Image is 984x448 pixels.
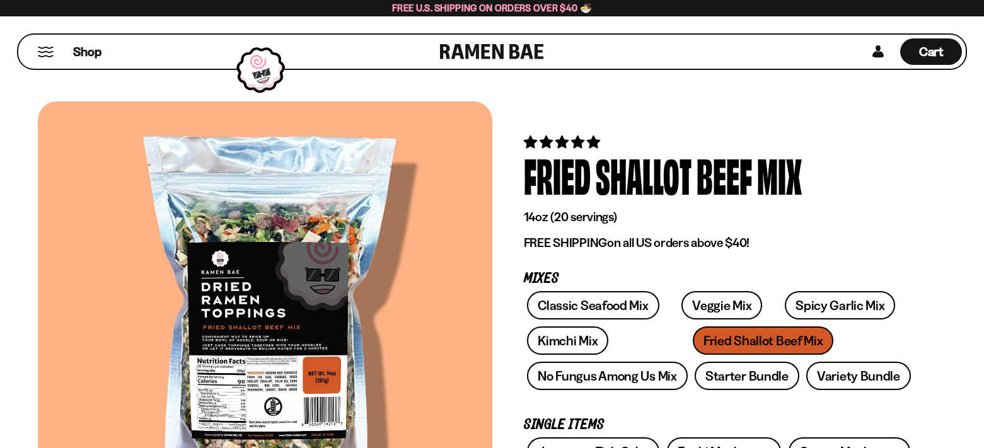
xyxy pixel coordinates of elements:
[757,151,802,198] div: Mix
[596,151,692,198] div: Shallot
[73,38,101,65] a: Shop
[524,209,915,225] p: 14oz (20 servings)
[527,291,659,319] a: Classic Seafood Mix
[73,43,101,60] span: Shop
[524,151,591,198] div: Fried
[524,419,915,431] p: Single Items
[524,273,915,285] p: Mixes
[697,151,752,198] div: Beef
[37,47,54,57] button: Mobile Menu Trigger
[785,291,895,319] a: Spicy Garlic Mix
[806,362,911,390] a: Variety Bundle
[527,326,608,355] a: Kimchi Mix
[900,35,962,69] div: Cart
[681,291,762,319] a: Veggie Mix
[919,44,944,59] span: Cart
[524,235,915,251] p: on all US orders above $40!
[524,134,603,150] span: 4.83 stars
[695,362,799,390] a: Starter Bundle
[527,362,687,390] a: No Fungus Among Us Mix
[524,235,607,250] strong: FREE SHIPPING
[392,2,592,14] span: Free U.S. Shipping on Orders over $40 🍜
